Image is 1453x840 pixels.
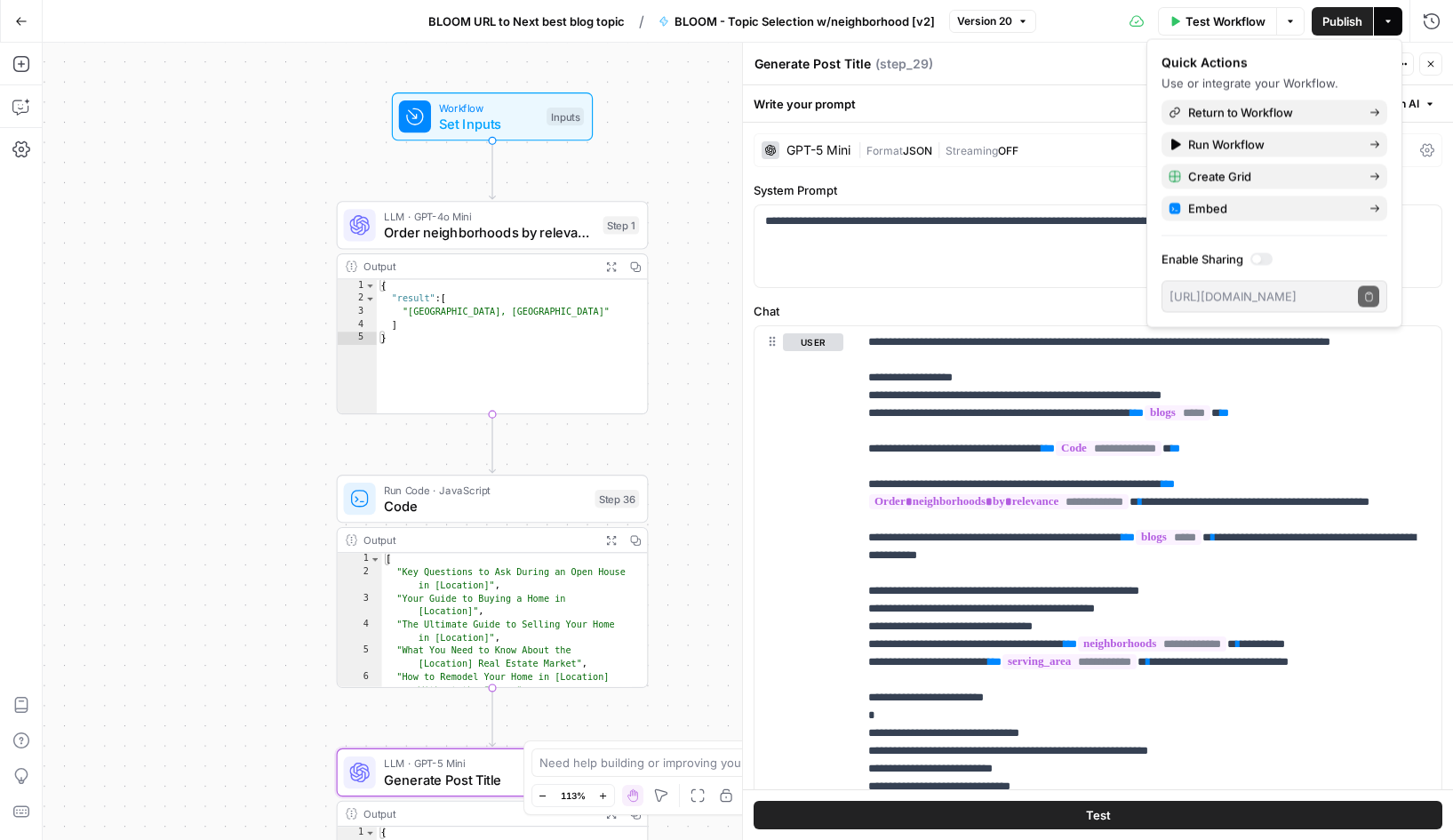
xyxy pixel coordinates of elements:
div: Write your prompt [743,85,1453,122]
g: Edge from step_36 to step_29 [490,688,496,747]
button: user [783,333,843,351]
div: 1 [338,827,377,840]
div: Quick Actions [1162,54,1387,72]
span: Publish [1322,12,1362,30]
button: Publish [1312,7,1373,36]
div: 3 [338,306,377,319]
span: LLM · GPT-5 Mini [384,756,587,772]
div: Inputs [547,108,584,125]
span: Toggle code folding, rows 2 through 4 [364,292,375,306]
span: Toggle code folding, rows 1 through 5 [364,279,375,292]
span: Set Inputs [439,114,539,134]
div: 2 [338,566,382,592]
span: JSON [903,144,932,157]
div: Run Code · JavaScriptCodeStep 36Output[ "Key Questions to Ask During an Open House in [Location]"... [337,475,649,688]
g: Edge from step_1 to step_36 [490,414,496,473]
label: Chat [754,302,1442,320]
div: 6 [338,671,382,697]
span: BLOOM - Topic Selection w/neighborhood [v2] [675,12,935,30]
span: Workflow [439,100,539,116]
span: Streaming [946,144,998,157]
span: Order neighborhoods by relevance [384,222,595,243]
span: | [932,140,946,158]
span: Code [384,496,587,516]
span: Version 20 [957,13,1012,29]
div: WorkflowSet InputsInputs [337,92,649,140]
button: Version 20 [949,10,1036,33]
div: 1 [338,279,377,292]
span: 113% [561,788,586,803]
span: / [639,11,644,32]
g: Edge from start to step_1 [490,140,496,199]
div: Step 1 [603,216,639,234]
div: 1 [338,553,382,566]
span: OFF [998,144,1018,157]
button: Test [754,801,1442,829]
button: BLOOM URL to Next best blog topic [418,7,635,36]
button: BLOOM - Topic Selection w/neighborhood [v2] [648,7,946,36]
label: Enable Sharing [1162,251,1387,268]
div: 3 [338,592,382,618]
span: Return to Workflow [1188,104,1355,122]
span: Run Workflow [1188,136,1355,154]
button: Test Workflow [1158,7,1276,36]
div: Output [363,259,593,275]
span: ( step_29 ) [875,55,933,73]
div: Output [363,532,593,548]
span: Test [1086,806,1111,824]
span: Format [866,144,903,157]
div: 4 [338,619,382,644]
div: 5 [338,332,377,345]
div: 4 [338,319,377,332]
span: Toggle code folding, rows 1 through 39 [370,553,380,566]
span: Run Code · JavaScript [384,482,587,498]
div: 2 [338,292,377,306]
span: Generate Post Title [384,770,587,790]
div: Step 36 [595,490,639,508]
textarea: Generate Post Title [754,55,871,73]
div: 5 [338,644,382,670]
span: BLOOM URL to Next best blog topic [428,12,625,30]
span: Create Grid [1188,168,1355,186]
span: Embed [1188,200,1355,218]
span: LLM · GPT-4o Mini [384,208,595,224]
span: Toggle code folding, rows 1 through 6 [364,827,375,840]
span: | [858,140,866,158]
label: System Prompt [754,181,1442,199]
div: GPT-5 Mini [786,144,850,156]
div: Output [363,805,593,821]
span: Test Workflow [1186,12,1265,30]
span: Use or integrate your Workflow. [1162,76,1338,91]
div: LLM · GPT-4o MiniOrder neighborhoods by relevanceStep 1Output{ "result":[ "[GEOGRAPHIC_DATA], [GE... [337,201,649,414]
